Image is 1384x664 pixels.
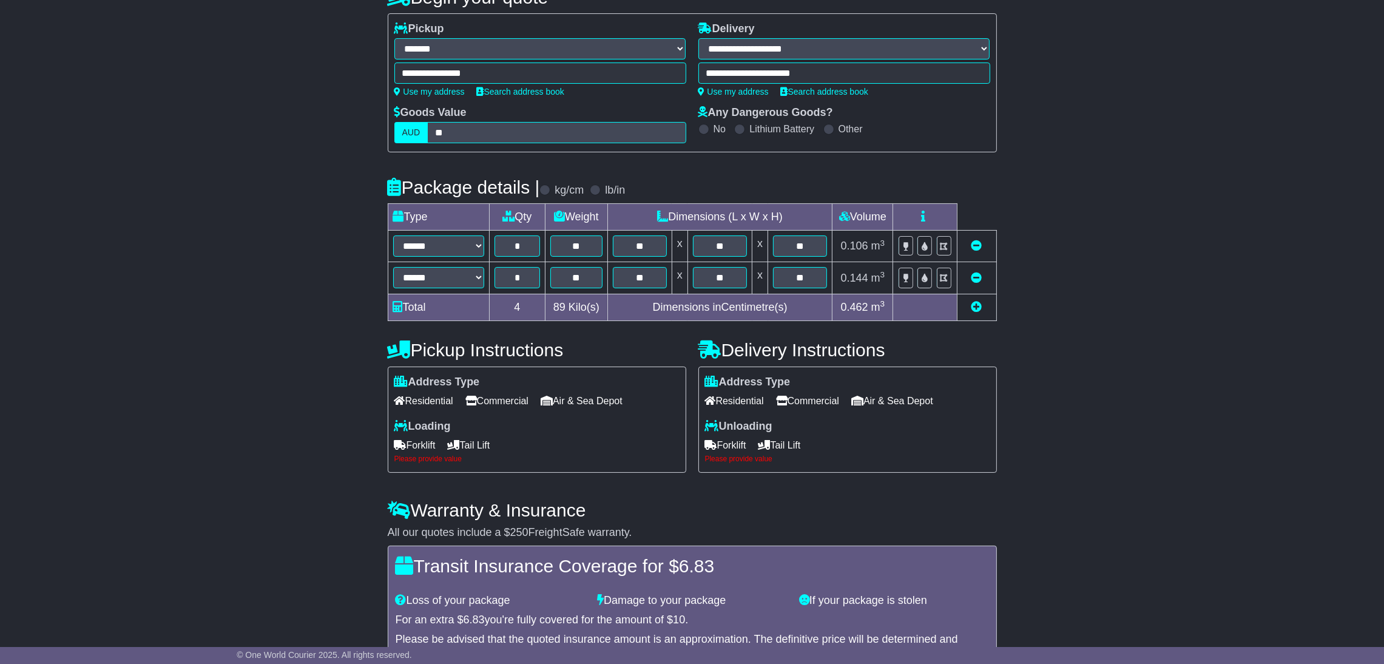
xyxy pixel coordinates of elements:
span: Forklift [394,436,436,455]
span: Commercial [465,391,528,410]
td: Dimensions in Centimetre(s) [607,294,832,320]
label: Goods Value [394,106,467,120]
div: Please provide value [705,455,990,463]
span: 0.106 [841,240,868,252]
div: Please be advised that the quoted insurance amount is an approximation. The definitive price will... [396,633,989,659]
td: Qty [489,204,545,231]
td: Weight [545,204,608,231]
label: lb/in [605,184,625,197]
span: © One World Courier 2025. All rights reserved. [237,650,412,660]
label: Any Dangerous Goods? [698,106,833,120]
a: Use my address [698,87,769,97]
label: Delivery [698,22,755,36]
a: Use my address [394,87,465,97]
label: Loading [394,420,451,433]
td: x [752,262,768,294]
a: Remove this item [971,272,982,284]
h4: Pickup Instructions [388,340,686,360]
div: Please provide value [394,455,680,463]
label: Address Type [705,376,791,389]
h4: Warranty & Insurance [388,500,997,520]
a: Search address book [477,87,564,97]
h4: Delivery Instructions [698,340,997,360]
span: m [871,272,885,284]
span: 89 [553,301,565,313]
span: 10 [673,614,685,626]
span: Tail Lift [448,436,490,455]
div: All our quotes include a $ FreightSafe warranty. [388,526,997,540]
label: No [714,123,726,135]
label: Other [839,123,863,135]
div: Damage to your package [591,594,793,608]
span: Air & Sea Depot [541,391,623,410]
span: 0.144 [841,272,868,284]
h4: Transit Insurance Coverage for $ [396,556,989,576]
td: Kilo(s) [545,294,608,320]
td: x [672,262,687,294]
span: 6.83 [679,556,714,576]
span: m [871,240,885,252]
span: m [871,301,885,313]
span: Commercial [776,391,839,410]
label: kg/cm [555,184,584,197]
a: Search address book [781,87,868,97]
span: Tail Lift [758,436,801,455]
a: Remove this item [971,240,982,252]
div: For an extra $ you're fully covered for the amount of $ . [396,614,989,627]
h4: Package details | [388,177,540,197]
sup: 3 [880,299,885,308]
div: If your package is stolen [793,594,995,608]
td: 4 [489,294,545,320]
a: Add new item [971,301,982,313]
td: Type [388,204,489,231]
div: Loss of your package [390,594,592,608]
span: Air & Sea Depot [851,391,933,410]
sup: 3 [880,239,885,248]
td: Dimensions (L x W x H) [607,204,832,231]
sup: 3 [880,270,885,279]
td: Total [388,294,489,320]
label: Unloading [705,420,772,433]
td: Volume [832,204,893,231]
span: Residential [705,391,764,410]
label: Pickup [394,22,444,36]
span: Residential [394,391,453,410]
span: 250 [510,526,528,538]
td: x [752,231,768,262]
label: Address Type [394,376,480,389]
label: AUD [394,122,428,143]
span: Forklift [705,436,746,455]
span: 6.83 [464,614,485,626]
span: 0.462 [841,301,868,313]
td: x [672,231,687,262]
label: Lithium Battery [749,123,814,135]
